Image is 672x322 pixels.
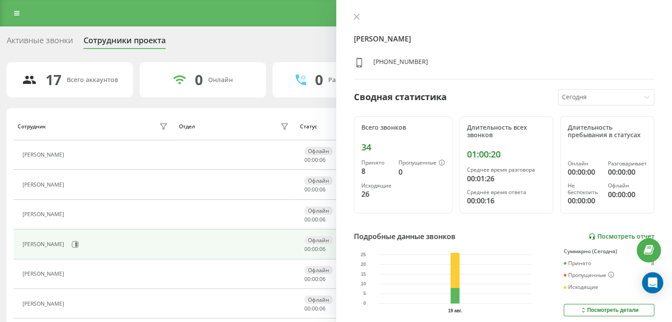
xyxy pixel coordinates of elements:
div: 0 [315,71,323,88]
div: Суммарно (Сегодня) [564,248,654,255]
span: 06 [319,186,326,193]
text: 25 [361,252,366,257]
div: Всего аккаунтов [67,76,118,84]
div: Не беспокоить [568,183,601,195]
span: 06 [319,216,326,223]
div: [PERSON_NAME] [23,271,66,277]
div: Подробные данные звонков [354,231,456,242]
div: Среднее время ответа [467,189,546,195]
div: 17 [46,71,61,88]
div: : : [304,187,326,193]
div: 00:01:26 [467,173,546,184]
div: [PERSON_NAME] [23,211,66,217]
div: [PERSON_NAME] [23,152,66,158]
span: 00 [304,305,311,312]
text: 0 [363,301,366,306]
span: 06 [319,245,326,253]
span: 00 [304,275,311,283]
div: Разговаривают [328,76,376,84]
div: Статус [300,124,317,130]
span: 00 [304,186,311,193]
div: Длительность всех звонков [467,124,546,139]
div: [PERSON_NAME] [23,301,66,307]
div: Сводная статистика [354,90,447,104]
div: 00:00:00 [568,195,601,206]
div: Отдел [179,124,195,130]
div: 00:00:16 [467,195,546,206]
div: 0 [399,167,445,177]
span: 06 [319,305,326,312]
span: 00 [312,275,318,283]
div: Длительность пребывания в статусах [568,124,647,139]
div: Онлайн [568,161,601,167]
div: [PERSON_NAME] [23,241,66,247]
div: Офлайн [304,266,333,274]
div: 00:00:00 [568,167,601,177]
text: 19 авг. [448,308,462,313]
div: : : [304,157,326,163]
div: Офлайн [304,296,333,304]
div: Всего звонков [361,124,445,131]
span: 00 [312,216,318,223]
div: Активные звонки [7,36,73,49]
text: 20 [361,262,366,267]
text: 15 [361,272,366,277]
div: 0 [195,71,203,88]
div: 34 [361,142,445,153]
div: Офлайн [304,176,333,185]
div: : : [304,217,326,223]
div: 00:00:00 [608,189,647,200]
div: Пропущенные [399,160,445,167]
div: Онлайн [208,76,233,84]
div: Офлайн [304,236,333,244]
div: Офлайн [304,206,333,215]
h4: [PERSON_NAME] [354,34,655,44]
div: 01:00:20 [467,149,546,160]
div: 8 [361,166,391,176]
div: Среднее время разговора [467,167,546,173]
a: Посмотреть отчет [588,233,654,240]
div: Исходящие [564,284,598,290]
span: 00 [304,245,311,253]
span: 00 [304,216,311,223]
span: 00 [304,156,311,164]
div: : : [304,276,326,282]
div: : : [304,306,326,312]
span: 06 [319,156,326,164]
span: 00 [312,156,318,164]
span: 00 [312,186,318,193]
div: 8 [651,260,654,266]
span: 00 [312,305,318,312]
div: Сотрудник [18,124,46,130]
div: [PHONE_NUMBER] [373,57,428,70]
div: Офлайн [304,147,333,155]
div: : : [304,246,326,252]
div: Принято [361,160,391,166]
span: 00 [312,245,318,253]
text: 5 [363,291,366,296]
div: Разговаривает [608,161,647,167]
span: 06 [319,275,326,283]
button: Посмотреть детали [564,304,654,316]
div: Посмотреть детали [580,307,638,314]
div: Офлайн [608,183,647,189]
div: Исходящие [361,183,391,189]
div: 0 [651,272,654,279]
div: 00:00:00 [608,167,647,177]
div: [PERSON_NAME] [23,182,66,188]
div: Сотрудники проекта [84,36,166,49]
div: Пропущенные [564,272,614,279]
div: 26 [361,189,391,199]
div: Open Intercom Messenger [642,272,663,293]
div: Принято [564,260,591,266]
text: 10 [361,281,366,286]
